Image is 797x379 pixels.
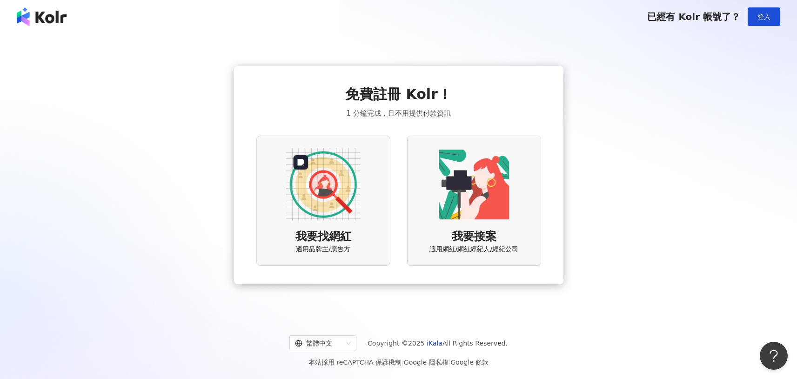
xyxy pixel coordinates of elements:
[17,7,67,26] img: logo
[402,359,404,366] span: |
[308,357,489,368] span: 本站採用 reCAPTCHA 保護機制
[748,7,780,26] button: 登入
[760,342,788,370] iframe: Help Scout Beacon - Open
[452,229,496,245] span: 我要接案
[368,338,508,349] span: Copyright © 2025 All Rights Reserved.
[295,229,351,245] span: 我要找網紅
[647,11,740,22] span: 已經有 Kolr 帳號了？
[286,147,361,222] img: AD identity option
[346,108,450,119] span: 1 分鐘完成，且不用提供付款資訊
[450,359,489,366] a: Google 條款
[295,336,342,351] div: 繁體中文
[449,359,451,366] span: |
[427,340,442,347] a: iKala
[757,13,770,20] span: 登入
[429,245,518,254] span: 適用網紅/網紅經紀人/經紀公司
[296,245,350,254] span: 適用品牌主/廣告方
[404,359,449,366] a: Google 隱私權
[345,85,452,104] span: 免費註冊 Kolr！
[437,147,511,222] img: KOL identity option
